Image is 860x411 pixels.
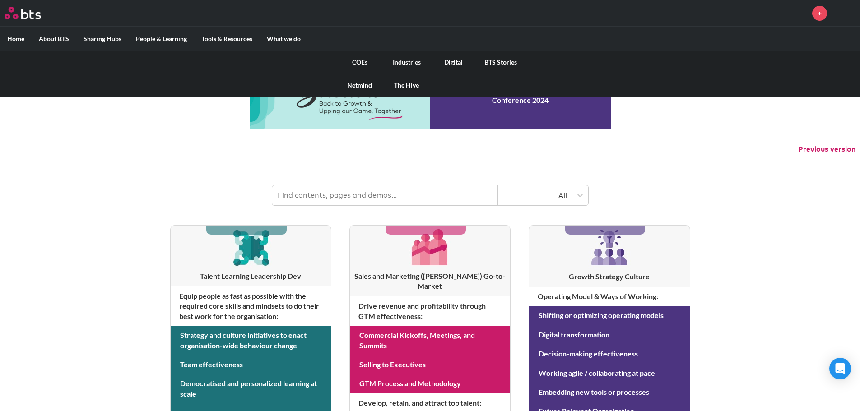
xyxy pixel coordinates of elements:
img: [object Object] [409,226,451,268]
a: Go home [5,7,58,19]
h4: Equip people as fast as possible with the required core skills and mindsets to do their best work... [171,286,331,326]
h3: Sales and Marketing ([PERSON_NAME]) Go-to-Market [350,271,510,291]
h4: Drive revenue and profitability through GTM effectiveness : [350,296,510,326]
div: Open Intercom Messenger [829,358,851,379]
h3: Growth Strategy Culture [529,272,689,282]
img: Keni Putterman [834,2,855,24]
button: Previous version [798,144,855,154]
label: About BTS [32,27,76,51]
img: [object Object] [229,226,272,268]
label: Sharing Hubs [76,27,129,51]
h3: Talent Learning Leadership Dev [171,271,331,281]
label: People & Learning [129,27,194,51]
img: BTS Logo [5,7,41,19]
h4: Operating Model & Ways of Working : [529,287,689,306]
a: + [812,6,827,21]
div: All [502,190,567,200]
input: Find contents, pages and demos... [272,185,498,205]
img: [object Object] [588,226,631,269]
label: What we do [260,27,308,51]
label: Tools & Resources [194,27,260,51]
a: Profile [834,2,855,24]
